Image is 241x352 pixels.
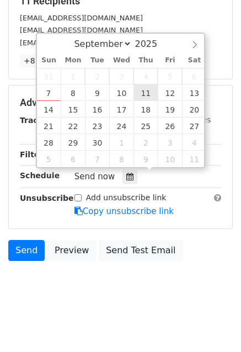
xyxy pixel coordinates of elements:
span: September 19, 2025 [158,101,182,118]
span: September 16, 2025 [85,101,109,118]
span: Mon [61,57,85,64]
span: September 2, 2025 [85,68,109,84]
span: September 9, 2025 [85,84,109,101]
iframe: Chat Widget [186,299,241,352]
span: October 1, 2025 [109,134,133,151]
strong: Tracking [20,116,57,125]
span: September 6, 2025 [182,68,206,84]
span: September 23, 2025 [85,118,109,134]
span: September 21, 2025 [37,118,61,134]
span: September 12, 2025 [158,84,182,101]
span: September 15, 2025 [61,101,85,118]
small: [EMAIL_ADDRESS][DOMAIN_NAME] [20,39,143,47]
a: +8 more [20,54,61,68]
span: September 27, 2025 [182,118,206,134]
label: Add unsubscribe link [86,192,167,204]
span: September 1, 2025 [61,68,85,84]
span: October 8, 2025 [109,151,133,167]
span: Tue [85,57,109,64]
strong: Filters [20,150,48,159]
span: Sat [182,57,206,64]
span: Wed [109,57,133,64]
span: September 13, 2025 [182,84,206,101]
span: September 11, 2025 [133,84,158,101]
span: August 31, 2025 [37,68,61,84]
h5: Advanced [20,97,221,109]
span: September 3, 2025 [109,68,133,84]
span: October 7, 2025 [85,151,109,167]
a: Copy unsubscribe link [74,206,174,216]
span: September 29, 2025 [61,134,85,151]
strong: Schedule [20,171,60,180]
span: September 30, 2025 [85,134,109,151]
span: October 6, 2025 [61,151,85,167]
span: September 8, 2025 [61,84,85,101]
span: September 17, 2025 [109,101,133,118]
span: Sun [37,57,61,64]
a: Send [8,240,45,261]
span: September 28, 2025 [37,134,61,151]
input: Year [132,39,172,49]
span: September 20, 2025 [182,101,206,118]
span: September 25, 2025 [133,118,158,134]
span: October 10, 2025 [158,151,182,167]
span: September 22, 2025 [61,118,85,134]
strong: Unsubscribe [20,194,74,202]
small: [EMAIL_ADDRESS][DOMAIN_NAME] [20,14,143,22]
a: Send Test Email [99,240,183,261]
span: September 7, 2025 [37,84,61,101]
span: October 5, 2025 [37,151,61,167]
span: October 11, 2025 [182,151,206,167]
span: September 24, 2025 [109,118,133,134]
span: Fri [158,57,182,64]
span: October 3, 2025 [158,134,182,151]
span: September 14, 2025 [37,101,61,118]
a: Preview [47,240,96,261]
span: Thu [133,57,158,64]
span: September 5, 2025 [158,68,182,84]
span: September 18, 2025 [133,101,158,118]
span: September 26, 2025 [158,118,182,134]
span: September 10, 2025 [109,84,133,101]
span: October 4, 2025 [182,134,206,151]
span: October 9, 2025 [133,151,158,167]
span: October 2, 2025 [133,134,158,151]
small: [EMAIL_ADDRESS][DOMAIN_NAME] [20,26,143,34]
span: Send now [74,172,115,182]
span: September 4, 2025 [133,68,158,84]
